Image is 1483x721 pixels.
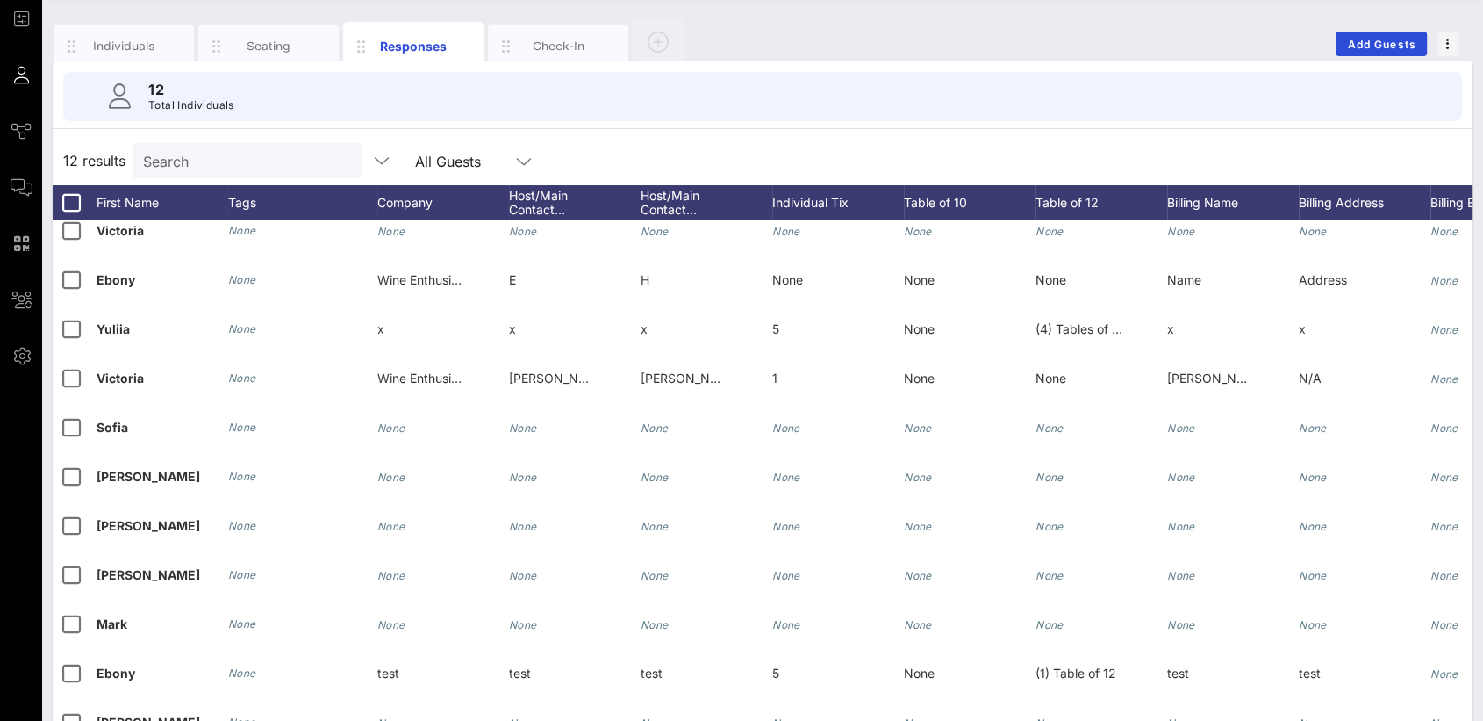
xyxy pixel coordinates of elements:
[519,38,598,54] div: Check-In
[904,666,935,681] span: None
[228,519,256,532] i: None
[377,618,405,631] i: None
[1167,185,1299,220] div: Billing Name
[509,520,537,533] i: None
[641,520,669,533] i: None
[1035,618,1064,631] i: None
[772,272,803,287] span: None
[509,618,537,631] i: None
[1430,274,1458,287] i: None
[772,422,800,435] i: None
[377,185,509,220] div: Company
[228,224,256,237] i: None
[97,185,228,220] div: First Name
[1299,520,1327,533] i: None
[377,225,405,238] i: None
[1035,569,1064,582] i: None
[1035,272,1066,287] span: None
[641,471,669,484] i: None
[1299,422,1327,435] i: None
[148,97,234,114] p: Total Individuals
[509,371,610,386] span: [PERSON_NAME]
[509,422,537,435] i: None
[148,79,234,100] p: 12
[641,371,741,386] span: [PERSON_NAME]
[97,420,128,435] span: Sofia
[377,422,405,435] i: None
[1430,323,1458,336] i: None
[1035,185,1167,220] div: Table of 12
[377,471,405,484] i: None
[1430,471,1458,484] i: None
[904,272,935,287] span: None
[904,618,932,631] i: None
[641,422,669,435] i: None
[772,185,904,220] div: Individual Tix
[97,272,135,287] span: Ebony
[904,471,932,484] i: None
[63,150,125,171] span: 12 results
[1430,372,1458,386] i: None
[772,618,800,631] i: None
[904,321,935,336] span: None
[641,666,663,681] span: test
[1167,618,1195,631] i: None
[97,321,130,336] span: Yuliia
[641,569,669,582] i: None
[377,666,399,681] span: test
[1035,225,1064,238] i: None
[375,37,453,55] div: Responses
[228,322,256,335] i: None
[509,471,537,484] i: None
[97,567,200,582] span: [PERSON_NAME]
[377,371,469,386] span: Wine Enthusiast
[641,321,648,336] span: x
[772,371,777,386] span: 1
[1347,38,1416,51] span: Add Guests
[509,666,531,681] span: test
[1430,225,1458,238] i: None
[1430,422,1458,435] i: None
[1299,371,1322,386] span: N/A
[1430,569,1458,582] i: None
[772,666,779,681] span: 5
[377,321,384,336] span: x
[415,154,481,169] div: All Guests
[1167,272,1201,287] span: Name
[772,569,800,582] i: None
[1299,618,1327,631] i: None
[1299,272,1347,287] span: Address
[904,225,932,238] i: None
[1167,225,1195,238] i: None
[1299,225,1327,238] i: None
[1035,520,1064,533] i: None
[228,470,256,483] i: None
[97,518,200,533] span: [PERSON_NAME]
[509,569,537,582] i: None
[377,272,469,287] span: Wine Enthusiast
[97,371,144,386] span: Victoria
[772,520,800,533] i: None
[1035,471,1064,484] i: None
[228,185,377,220] div: Tags
[97,616,127,631] span: Mark
[1167,371,1268,386] span: [PERSON_NAME]
[509,185,641,220] div: Host/Main Contact…
[228,667,256,680] i: None
[509,225,537,238] i: None
[904,520,932,533] i: None
[1299,569,1327,582] i: None
[904,422,932,435] i: None
[377,520,405,533] i: None
[1430,618,1458,631] i: None
[230,38,308,54] div: Seating
[1167,520,1195,533] i: None
[228,568,256,581] i: None
[1167,666,1189,681] span: test
[641,185,772,220] div: Host/Main Contact…
[1299,666,1321,681] span: test
[97,469,200,484] span: [PERSON_NAME]
[1336,32,1427,56] button: Add Guests
[1167,422,1195,435] i: None
[228,421,256,434] i: None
